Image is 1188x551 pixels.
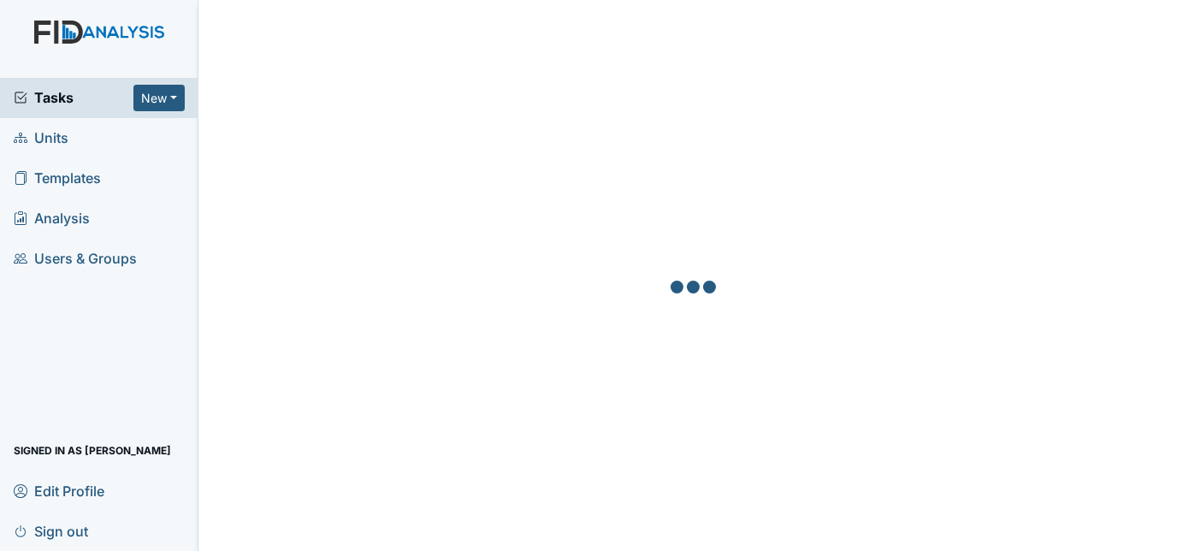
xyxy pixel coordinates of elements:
[14,518,88,544] span: Sign out
[14,205,90,232] span: Analysis
[14,125,68,151] span: Units
[133,85,185,111] button: New
[14,165,101,192] span: Templates
[14,87,133,108] a: Tasks
[14,477,104,504] span: Edit Profile
[14,246,137,272] span: Users & Groups
[14,437,171,464] span: Signed in as [PERSON_NAME]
